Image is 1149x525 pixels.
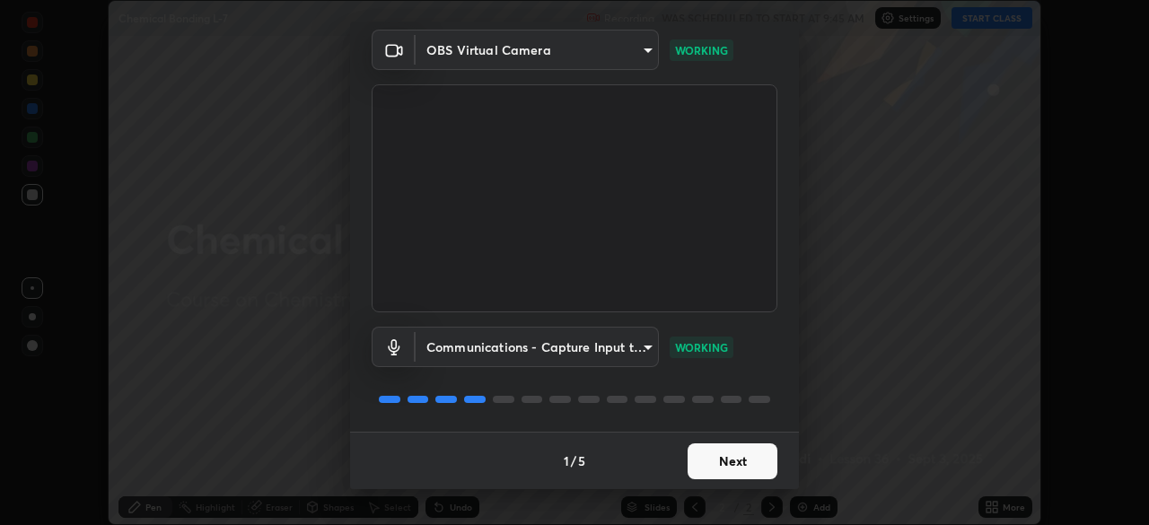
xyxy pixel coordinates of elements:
h4: / [571,451,576,470]
div: OBS Virtual Camera [416,327,659,367]
button: Next [688,443,777,479]
p: WORKING [675,339,728,355]
p: WORKING [675,42,728,58]
h4: 1 [564,451,569,470]
div: OBS Virtual Camera [416,30,659,70]
h4: 5 [578,451,585,470]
